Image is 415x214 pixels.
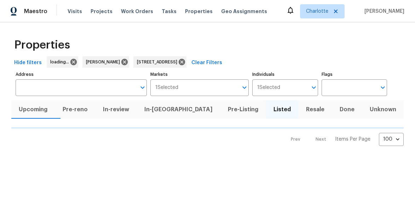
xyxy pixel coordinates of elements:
span: Visits [68,8,82,15]
span: [PERSON_NAME] [362,8,404,15]
label: Flags [322,72,387,77]
span: Properties [14,41,70,49]
button: Open [138,83,148,92]
span: Hide filters [14,58,42,67]
button: Open [240,83,249,92]
span: In-review [100,105,133,114]
nav: Pagination Navigation [284,133,404,146]
p: Items Per Page [335,136,370,143]
label: Address [16,72,147,77]
span: Listed [270,105,294,114]
span: Pre-reno [59,105,91,114]
span: loading... [50,58,72,66]
span: Geo Assignments [221,8,267,15]
span: Projects [91,8,113,15]
span: Maestro [24,8,47,15]
span: [PERSON_NAME] [86,58,123,66]
span: Resale [302,105,328,114]
span: Unknown [366,105,399,114]
span: In-[GEOGRAPHIC_DATA] [141,105,216,114]
span: 1 Selected [155,85,178,91]
button: Hide filters [11,56,45,69]
span: Work Orders [121,8,153,15]
button: Open [378,83,388,92]
div: [STREET_ADDRESS] [133,56,186,68]
div: loading... [47,56,78,68]
label: Markets [150,72,249,77]
span: Pre-Listing [225,105,262,114]
button: Clear Filters [189,56,225,69]
span: Clear Filters [191,58,222,67]
span: Charlotte [306,8,328,15]
span: Tasks [162,9,177,14]
span: Done [336,105,358,114]
span: Properties [185,8,213,15]
div: 100 [379,130,404,148]
span: 1 Selected [257,85,280,91]
label: Individuals [252,72,318,77]
span: Upcoming [16,105,51,114]
span: [STREET_ADDRESS] [137,58,180,66]
button: Open [309,83,319,92]
div: [PERSON_NAME] [82,56,129,68]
